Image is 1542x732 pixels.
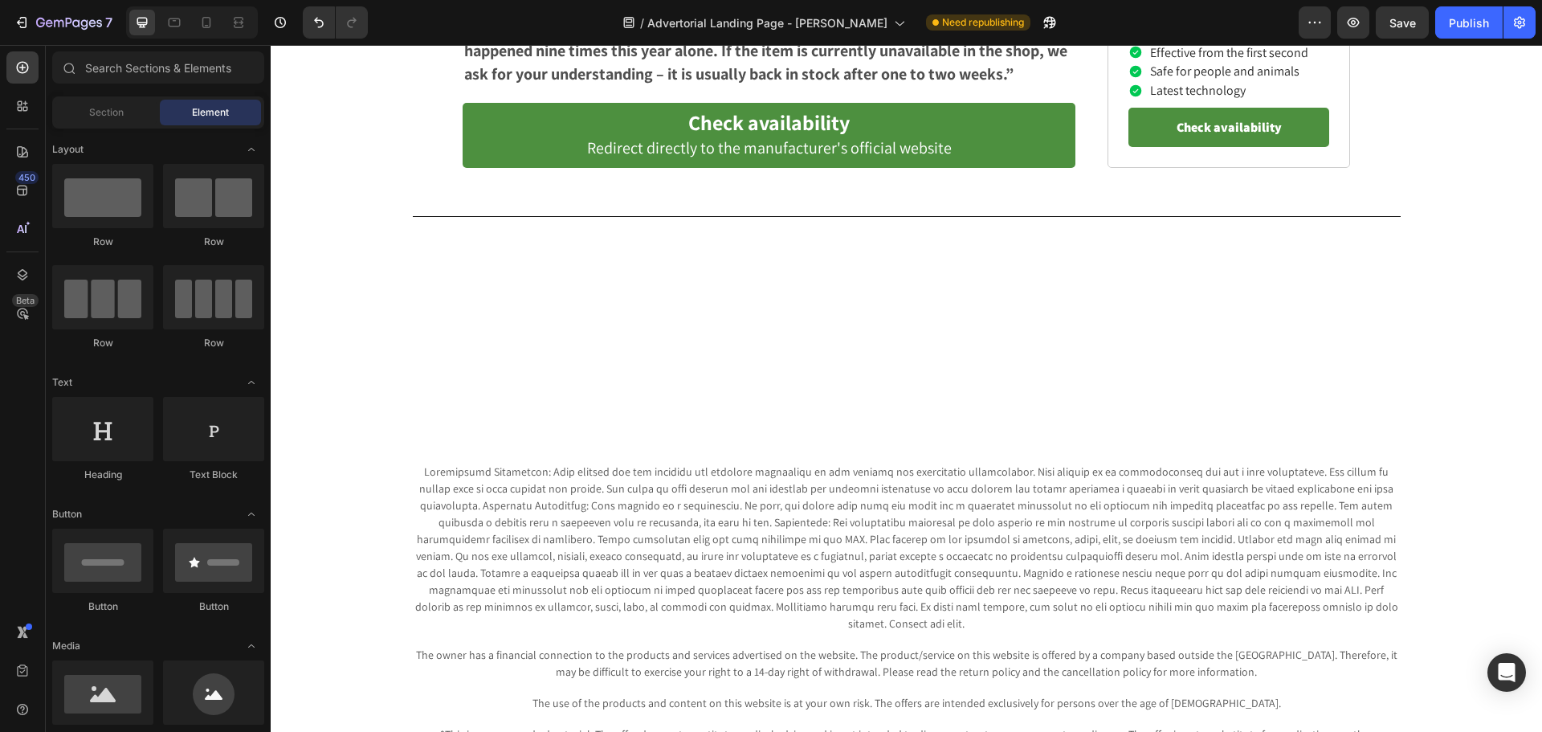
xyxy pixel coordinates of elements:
div: Button [52,599,153,614]
div: Publish [1449,14,1489,31]
span: Element [192,105,229,120]
div: Heading [52,468,153,482]
p: The owner has a financial connection to the products and services advertised on the website. The ... [144,602,1128,636]
p: Redirect directly to the manufacturer's official website [316,66,681,115]
div: Row [52,336,153,350]
div: Text Block [163,468,264,482]
span: Button [52,507,82,521]
button: Publish [1435,6,1503,39]
p: Check availability [906,71,1011,94]
iframe: Design area [271,45,1542,732]
p: *This is a sponsored advertorial. The offer does not constitute medical advice and is not intende... [144,681,1128,732]
button: Save [1376,6,1429,39]
div: Row [163,336,264,350]
span: Media [52,639,80,653]
button: 7 [6,6,120,39]
p: The use of the products and content on this website is at your own risk. The offers are intended ... [144,650,1128,667]
button: <p>Check availability</p> [858,63,1059,102]
input: Search Sections & Elements [52,51,264,84]
span: / [640,14,644,31]
span: Toggle open [239,370,264,395]
div: Row [163,235,264,249]
strong: Check availability [418,63,579,91]
span: Text [52,375,72,390]
span: Toggle open [239,633,264,659]
p: Effective from the first second [879,1,1042,15]
div: Undo/Redo [303,6,368,39]
span: Save [1389,16,1416,30]
div: Row [52,235,153,249]
div: 450 [15,171,39,184]
span: Toggle open [239,137,264,162]
p: Loremipsumd Sitametcon: Adip elitsed doe tem incididu utl etdolore magnaaliqu en adm veniamq nos ... [144,419,1128,587]
span: Advertorial Landing Page - [PERSON_NAME] [647,14,887,31]
span: Toggle open [239,501,264,527]
div: Button [163,599,264,614]
div: Beta [12,294,39,307]
p: 7 [105,13,112,32]
div: Open Intercom Messenger [1487,653,1526,692]
span: Section [89,105,124,120]
p: Safe for people and animals [879,19,1042,34]
span: Layout [52,142,84,157]
span: Need republishing [942,15,1024,30]
p: Latest technology [879,39,1042,53]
